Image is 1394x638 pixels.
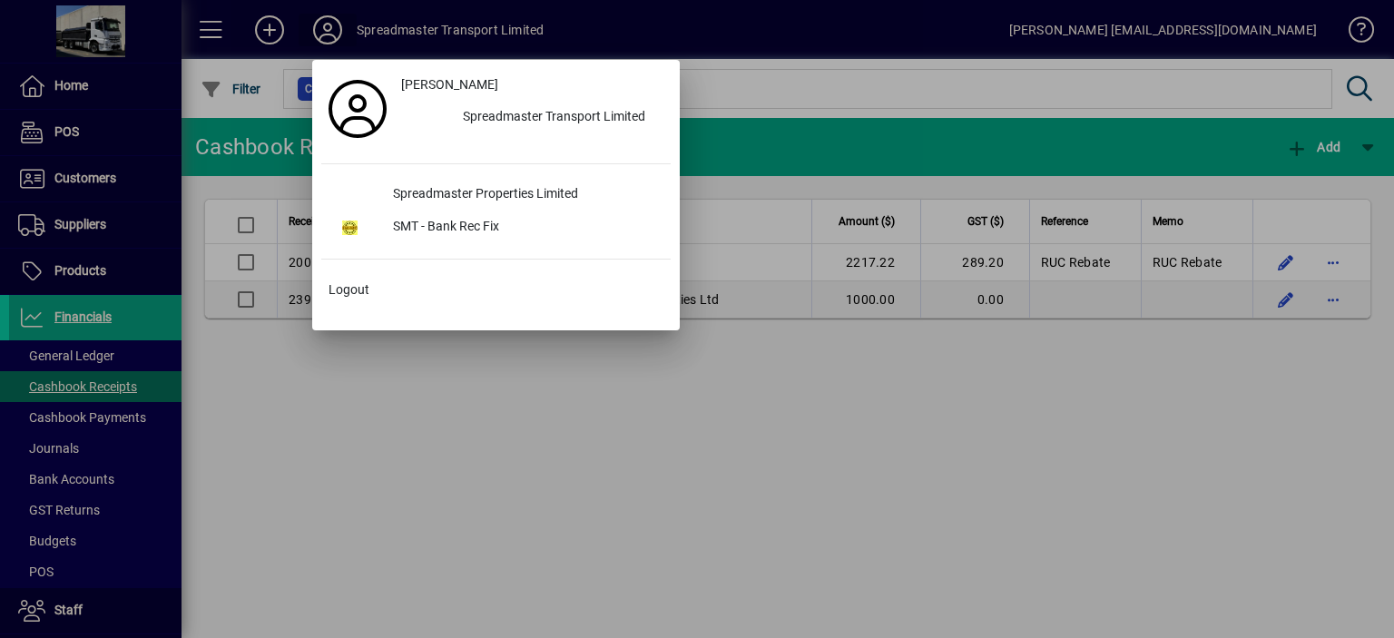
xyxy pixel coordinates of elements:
div: Spreadmaster Properties Limited [378,179,671,211]
button: Spreadmaster Properties Limited [321,179,671,211]
span: [PERSON_NAME] [401,75,498,94]
div: Spreadmaster Transport Limited [448,102,671,134]
a: [PERSON_NAME] [394,69,671,102]
span: Logout [329,280,369,299]
button: SMT - Bank Rec Fix [321,211,671,244]
a: Profile [321,93,394,125]
button: Logout [321,274,671,307]
button: Spreadmaster Transport Limited [394,102,671,134]
div: SMT - Bank Rec Fix [378,211,671,244]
